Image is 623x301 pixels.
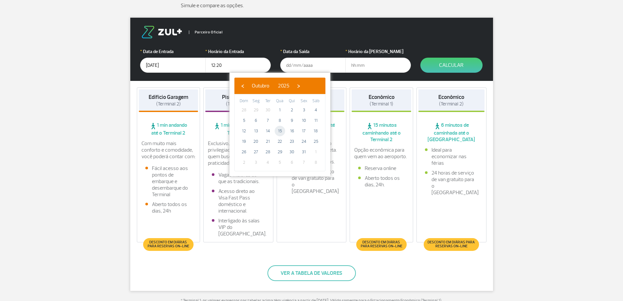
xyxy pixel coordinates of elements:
span: (Terminal 2) [439,101,464,107]
span: 24 [299,136,309,147]
span: 3 [251,157,261,168]
li: Ideal para economizar nas férias [425,147,478,166]
span: 2 [239,157,249,168]
label: Data da Saída [280,48,346,55]
th: weekday [274,98,286,105]
span: 23 [287,136,297,147]
span: Desconto em diárias para reservas on-line [427,240,476,248]
span: 13 [251,126,261,136]
span: 25 [311,136,321,147]
bs-datepicker-navigation-view: ​ ​ ​ [238,82,303,88]
li: Aberto todos os dias, 24h [145,201,192,214]
span: 6 minutos de caminhada até o [GEOGRAPHIC_DATA] [418,122,485,143]
span: 28 [263,147,273,157]
span: Outubro [252,83,269,89]
button: Calcular [420,58,483,73]
strong: Edifício Garagem [149,94,188,101]
span: 16 [287,126,297,136]
li: 24 horas de serviço de van gratuito para o [GEOGRAPHIC_DATA] [285,168,338,195]
li: 24 horas de serviço de van gratuito para o [GEOGRAPHIC_DATA] [425,170,478,196]
span: 2 [287,105,297,115]
span: Parceiro Oficial [189,30,223,34]
th: weekday [298,98,310,105]
button: ‹ [238,81,247,91]
span: (Terminal 2) [156,101,181,107]
span: 4 [263,157,273,168]
span: 7 [299,157,309,168]
span: 29 [275,147,285,157]
img: logo-zul.png [140,26,183,38]
p: Opção econômica para quem vem ao aeroporto. [354,147,409,160]
span: 7 [263,115,273,126]
p: Exclusivo, com localização privilegiada e ideal para quem busca conforto e praticidade. [208,140,269,166]
bs-datepicker-container: calendar [229,73,330,176]
span: 15 minutos caminhando até o Terminal 2 [352,122,411,143]
span: 18 [311,126,321,136]
span: 22 [275,136,285,147]
input: dd/mm/aaaa [280,58,346,73]
span: 2025 [278,83,289,89]
button: › [294,81,303,91]
span: 26 [239,147,249,157]
span: 9 [287,115,297,126]
span: 11 [311,115,321,126]
strong: Econômico [369,94,394,101]
span: Desconto em diárias para reservas on-line [147,240,190,248]
span: 12 [239,126,249,136]
span: 8 [311,157,321,168]
span: 3 [299,105,309,115]
span: 1 [311,147,321,157]
span: (Terminal 2) [226,101,250,107]
span: 27 [251,147,261,157]
span: 6 [287,157,297,168]
span: 1 min andando até o Terminal 2 [139,122,198,136]
span: 1 [275,105,285,115]
span: 15 [275,126,285,136]
label: Data de Entrada [140,48,206,55]
span: 21 [263,136,273,147]
span: 8 [275,115,285,126]
span: 30 [287,147,297,157]
span: 10 [299,115,309,126]
span: 17 [299,126,309,136]
li: Fácil acesso aos pontos de embarque e desembarque do Terminal [145,165,192,198]
strong: Piso Premium [222,94,254,101]
span: 6 [251,115,261,126]
th: weekday [238,98,250,105]
input: hh:mm [345,58,411,73]
span: 14 [263,126,273,136]
span: 5 [239,115,249,126]
li: Reserva online [358,165,405,172]
label: Horário da [PERSON_NAME] [345,48,411,55]
li: Interligado às salas VIP do [GEOGRAPHIC_DATA]. [212,217,265,237]
span: 20 [251,136,261,147]
li: Acesso direto ao Visa Fast Pass doméstico e internacional. [212,188,265,214]
span: (Terminal 1) [370,101,393,107]
label: Horário da Entrada [205,48,271,55]
span: 19 [239,136,249,147]
button: Ver a tabela de valores [267,265,356,281]
span: 5 [275,157,285,168]
span: 30 [263,105,273,115]
input: dd/mm/aaaa [140,58,206,73]
span: 28 [239,105,249,115]
button: 2025 [274,81,294,91]
span: 31 [299,147,309,157]
p: Simule e compare as opções. [181,2,443,9]
li: Aberto todos os dias, 24h. [358,175,405,188]
button: Outubro [247,81,274,91]
span: Desconto em diárias para reservas on-line [359,240,403,248]
strong: Econômico [438,94,464,101]
th: weekday [310,98,322,105]
span: 4 [311,105,321,115]
p: Com muito mais conforto e comodidade, você poderá contar com: [141,140,196,160]
th: weekday [250,98,262,105]
li: Vagas maiores do que as tradicionais. [212,172,265,185]
th: weekday [286,98,298,105]
span: 29 [251,105,261,115]
th: weekday [262,98,274,105]
span: 1 min andando até o Terminal 2 [205,122,271,136]
input: hh:mm [205,58,271,73]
